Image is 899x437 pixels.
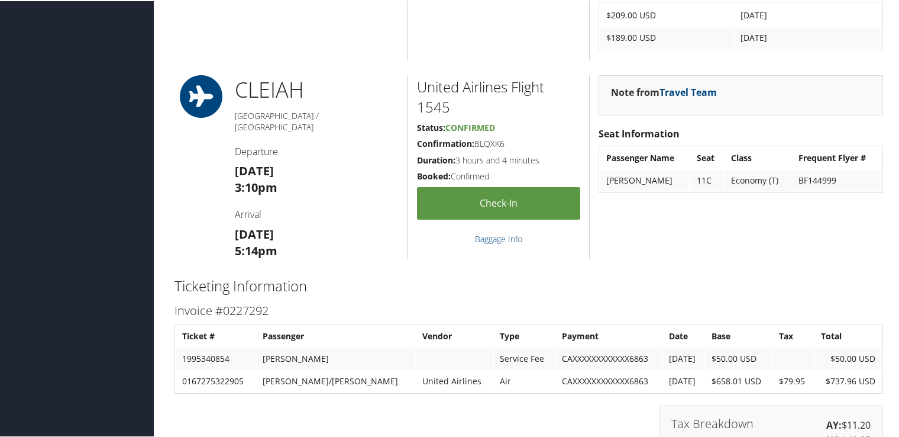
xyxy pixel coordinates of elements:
[445,121,495,132] span: Confirmed
[600,26,733,47] td: $189.00 USD
[494,347,554,368] td: Service Fee
[663,369,704,391] td: [DATE]
[815,347,881,368] td: $50.00 USD
[706,347,772,368] td: $50.00 USD
[600,146,690,168] th: Passenger Name
[417,153,580,165] h5: 3 hours and 4 minutes
[235,162,274,178] strong: [DATE]
[235,144,399,157] h4: Departure
[773,369,814,391] td: $79.95
[174,301,883,318] h3: Invoice #0227292
[235,74,399,104] h1: CLE IAH
[235,109,399,132] h5: [GEOGRAPHIC_DATA] / [GEOGRAPHIC_DATA]
[475,232,522,243] a: Baggage Info
[793,146,881,168] th: Frequent Flyer #
[176,347,256,368] td: 1995340854
[735,4,881,25] td: [DATE]
[815,369,881,391] td: $737.96 USD
[725,146,791,168] th: Class
[416,324,493,346] th: Vendor
[257,324,415,346] th: Passenger
[235,207,399,220] h4: Arrival
[611,85,717,98] strong: Note from
[257,369,415,391] td: [PERSON_NAME]/[PERSON_NAME]
[659,85,717,98] a: Travel Team
[417,121,445,132] strong: Status:
[691,146,724,168] th: Seat
[671,417,754,429] h3: Tax Breakdown
[556,347,662,368] td: CAXXXXXXXXXXXX6863
[600,169,690,190] td: [PERSON_NAME]
[663,347,704,368] td: [DATE]
[599,126,680,139] strong: Seat Information
[235,242,277,258] strong: 5:14pm
[257,347,415,368] td: [PERSON_NAME]
[176,369,256,391] td: 0167275322905
[691,169,724,190] td: 11C
[826,417,842,430] strong: AY:
[556,324,662,346] th: Payment
[600,4,733,25] td: $209.00 USD
[235,225,274,241] strong: [DATE]
[815,324,881,346] th: Total
[556,369,662,391] td: CAXXXXXXXXXXXX6863
[735,26,881,47] td: [DATE]
[417,76,580,115] h2: United Airlines Flight 1545
[725,169,791,190] td: Economy (T)
[235,178,277,194] strong: 3:10pm
[416,369,493,391] td: United Airlines
[417,137,580,149] h5: BLQXK6
[793,169,881,190] td: BF144999
[706,369,772,391] td: $658.01 USD
[494,324,554,346] th: Type
[417,169,451,181] strong: Booked:
[176,324,256,346] th: Ticket #
[417,186,580,218] a: Check-in
[417,137,474,148] strong: Confirmation:
[773,324,814,346] th: Tax
[663,324,704,346] th: Date
[706,324,772,346] th: Base
[174,275,883,295] h2: Ticketing Information
[417,169,580,181] h5: Confirmed
[417,153,455,165] strong: Duration:
[494,369,554,391] td: Air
